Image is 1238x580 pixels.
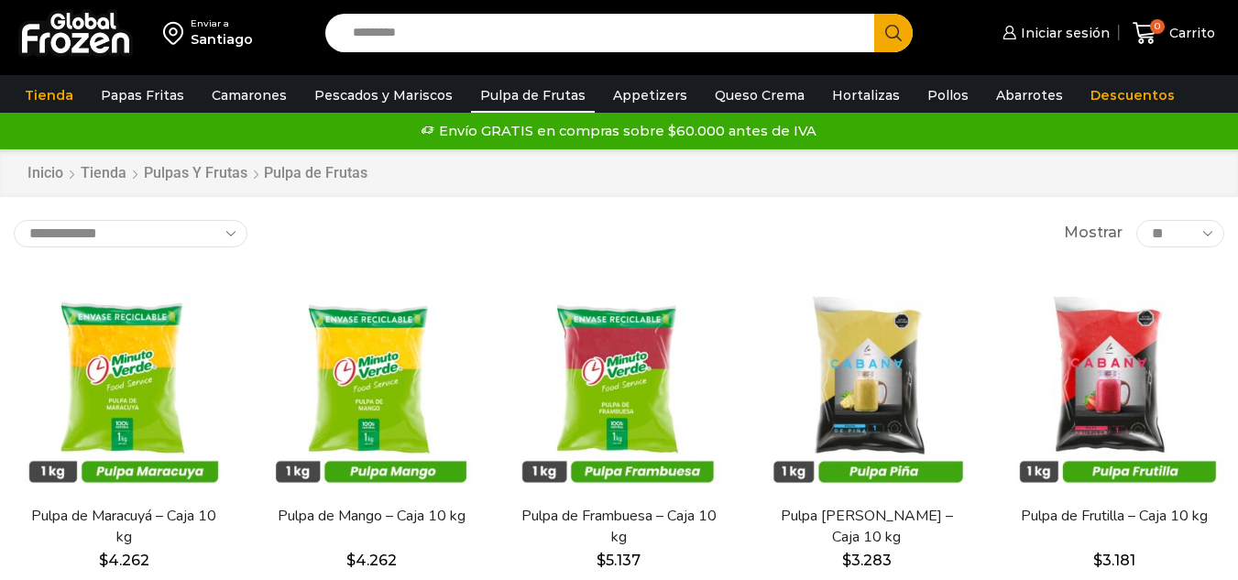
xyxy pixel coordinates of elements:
[1016,24,1110,42] span: Iniciar sesión
[346,552,397,569] bdi: 4.262
[16,78,82,113] a: Tienda
[305,78,462,113] a: Pescados y Mariscos
[92,78,193,113] a: Papas Fritas
[1015,506,1213,527] a: Pulpa de Frutilla – Caja 10 kg
[25,506,223,548] a: Pulpa de Maracuyá – Caja 10 kg
[1165,24,1215,42] span: Carrito
[471,78,595,113] a: Pulpa de Frutas
[768,506,966,548] a: Pulpa [PERSON_NAME] – Caja 10 kg
[597,552,606,569] span: $
[99,552,149,569] bdi: 4.262
[597,552,641,569] bdi: 5.137
[1064,223,1123,244] span: Mostrar
[264,164,367,181] h1: Pulpa de Frutas
[143,163,248,184] a: Pulpas y Frutas
[604,78,696,113] a: Appetizers
[203,78,296,113] a: Camarones
[706,78,814,113] a: Queso Crema
[163,17,191,49] img: address-field-icon.svg
[1128,12,1220,55] a: 0 Carrito
[99,552,108,569] span: $
[987,78,1072,113] a: Abarrotes
[191,17,253,30] div: Enviar a
[998,15,1110,51] a: Iniciar sesión
[520,506,718,548] a: Pulpa de Frambuesa – Caja 10 kg
[874,14,913,52] button: Search button
[842,552,892,569] bdi: 3.283
[27,163,64,184] a: Inicio
[1081,78,1184,113] a: Descuentos
[1150,19,1165,34] span: 0
[1093,552,1135,569] bdi: 3.181
[191,30,253,49] div: Santiago
[27,163,367,184] nav: Breadcrumb
[823,78,909,113] a: Hortalizas
[346,552,356,569] span: $
[272,506,470,527] a: Pulpa de Mango – Caja 10 kg
[80,163,127,184] a: Tienda
[1093,552,1102,569] span: $
[918,78,978,113] a: Pollos
[842,552,851,569] span: $
[14,220,247,247] select: Pedido de la tienda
